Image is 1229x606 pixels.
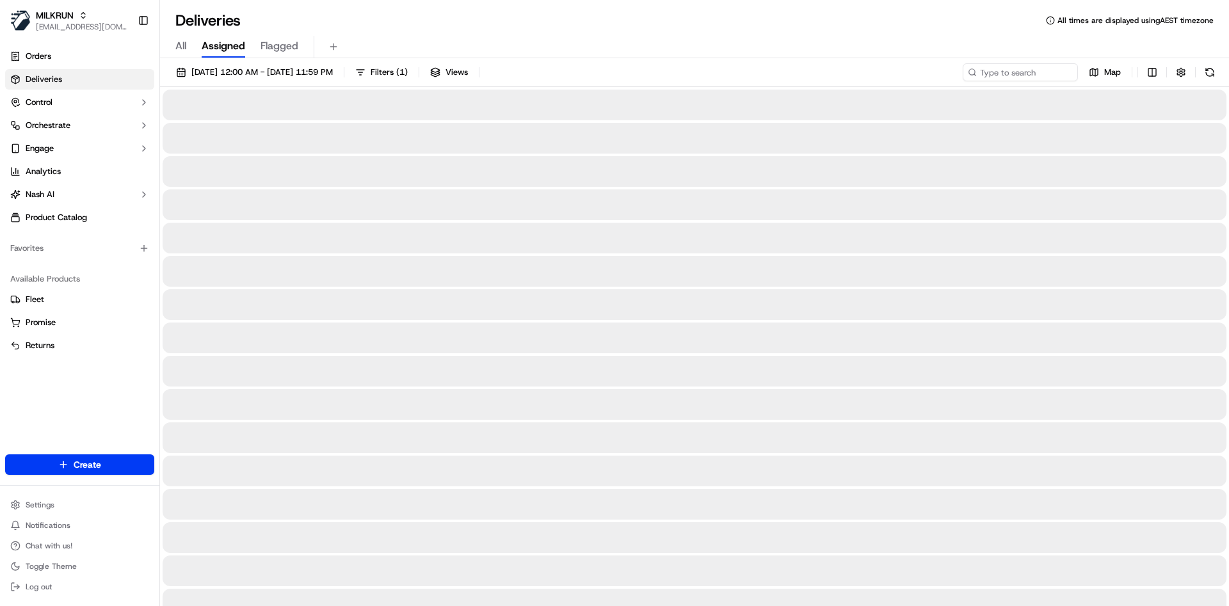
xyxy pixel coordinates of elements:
button: Engage [5,138,154,159]
button: Settings [5,496,154,514]
span: Filters [371,67,408,78]
button: [DATE] 12:00 AM - [DATE] 11:59 PM [170,63,339,81]
span: Settings [26,500,54,510]
span: Chat with us! [26,541,72,551]
span: Map [1104,67,1121,78]
span: Control [26,97,52,108]
span: Orders [26,51,51,62]
span: Engage [26,143,54,154]
span: Flagged [261,38,298,54]
button: Chat with us! [5,537,154,555]
button: [EMAIL_ADDRESS][DOMAIN_NAME] [36,22,127,32]
span: Returns [26,340,54,351]
a: Product Catalog [5,207,154,228]
a: Fleet [10,294,149,305]
button: Notifications [5,516,154,534]
span: Fleet [26,294,44,305]
a: Returns [10,340,149,351]
button: Filters(1) [349,63,414,81]
button: Log out [5,578,154,596]
span: ( 1 ) [396,67,408,78]
button: Toggle Theme [5,557,154,575]
a: Analytics [5,161,154,182]
button: Nash AI [5,184,154,205]
span: Orchestrate [26,120,70,131]
span: [DATE] 12:00 AM - [DATE] 11:59 PM [191,67,333,78]
button: Create [5,454,154,475]
span: Deliveries [26,74,62,85]
span: Toggle Theme [26,561,77,571]
span: Views [446,67,468,78]
div: Available Products [5,269,154,289]
h1: Deliveries [175,10,241,31]
button: Refresh [1201,63,1219,81]
span: Log out [26,582,52,592]
span: All times are displayed using AEST timezone [1057,15,1214,26]
button: MILKRUN [36,9,74,22]
button: MILKRUNMILKRUN[EMAIL_ADDRESS][DOMAIN_NAME] [5,5,133,36]
a: Orders [5,46,154,67]
button: Map [1083,63,1127,81]
span: Notifications [26,520,70,530]
input: Type to search [963,63,1078,81]
span: All [175,38,186,54]
span: Assigned [202,38,245,54]
button: Views [424,63,474,81]
button: Fleet [5,289,154,310]
div: Favorites [5,238,154,259]
button: Returns [5,335,154,356]
span: Nash AI [26,189,54,200]
a: Promise [10,317,149,328]
span: Promise [26,317,56,328]
a: Deliveries [5,69,154,90]
button: Control [5,92,154,113]
span: Analytics [26,166,61,177]
button: Promise [5,312,154,333]
img: MILKRUN [10,10,31,31]
button: Orchestrate [5,115,154,136]
span: Create [74,458,101,471]
span: Product Catalog [26,212,87,223]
